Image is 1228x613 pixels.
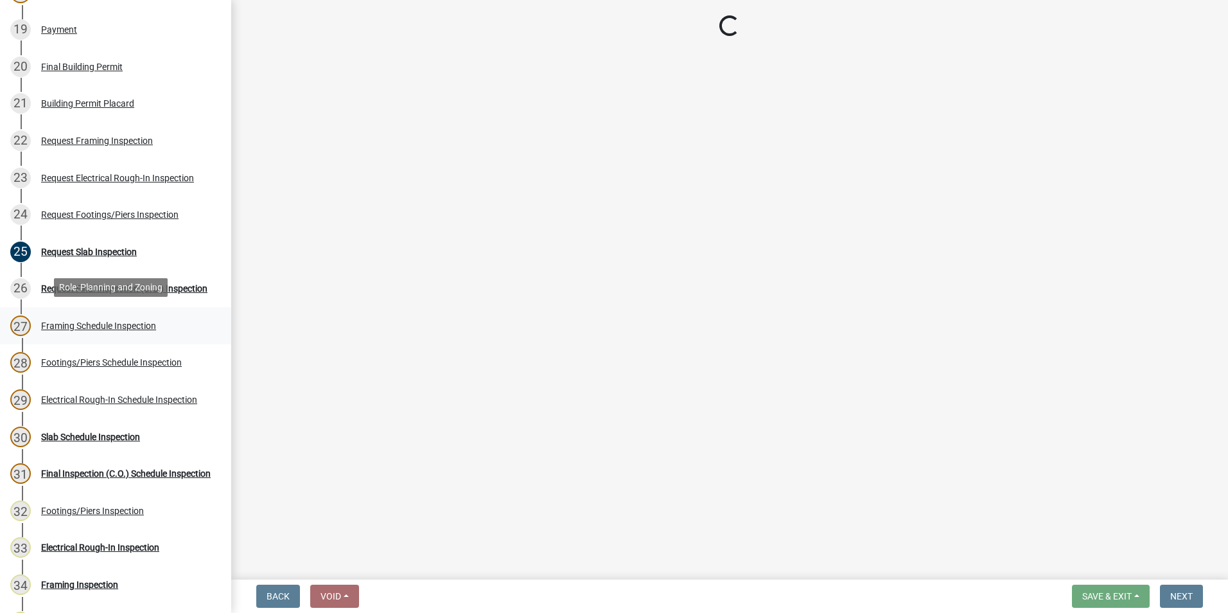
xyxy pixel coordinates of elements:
[10,315,31,336] div: 27
[41,284,207,293] div: Request Final Inspection (C.O.) Inspection
[1170,591,1193,601] span: Next
[10,168,31,188] div: 23
[41,99,134,108] div: Building Permit Placard
[41,469,211,478] div: Final Inspection (C.O.) Schedule Inspection
[41,136,153,145] div: Request Framing Inspection
[310,585,359,608] button: Void
[10,57,31,77] div: 20
[41,321,156,330] div: Framing Schedule Inspection
[10,242,31,262] div: 25
[10,501,31,521] div: 32
[41,25,77,34] div: Payment
[41,432,140,441] div: Slab Schedule Inspection
[41,395,197,404] div: Electrical Rough-In Schedule Inspection
[1072,585,1150,608] button: Save & Exit
[10,93,31,114] div: 21
[41,247,137,256] div: Request Slab Inspection
[10,537,31,558] div: 33
[41,210,179,219] div: Request Footings/Piers Inspection
[10,427,31,447] div: 30
[10,278,31,299] div: 26
[41,543,159,552] div: Electrical Rough-In Inspection
[256,585,300,608] button: Back
[41,506,144,515] div: Footings/Piers Inspection
[10,352,31,373] div: 28
[41,62,123,71] div: Final Building Permit
[10,204,31,225] div: 24
[1160,585,1203,608] button: Next
[1082,591,1132,601] span: Save & Exit
[267,591,290,601] span: Back
[10,463,31,484] div: 31
[41,173,194,182] div: Request Electrical Rough-In Inspection
[41,580,118,589] div: Framing Inspection
[10,389,31,410] div: 29
[10,19,31,40] div: 19
[320,591,341,601] span: Void
[41,358,182,367] div: Footings/Piers Schedule Inspection
[10,574,31,595] div: 34
[10,130,31,151] div: 22
[54,278,168,297] div: Role: Planning and Zoning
